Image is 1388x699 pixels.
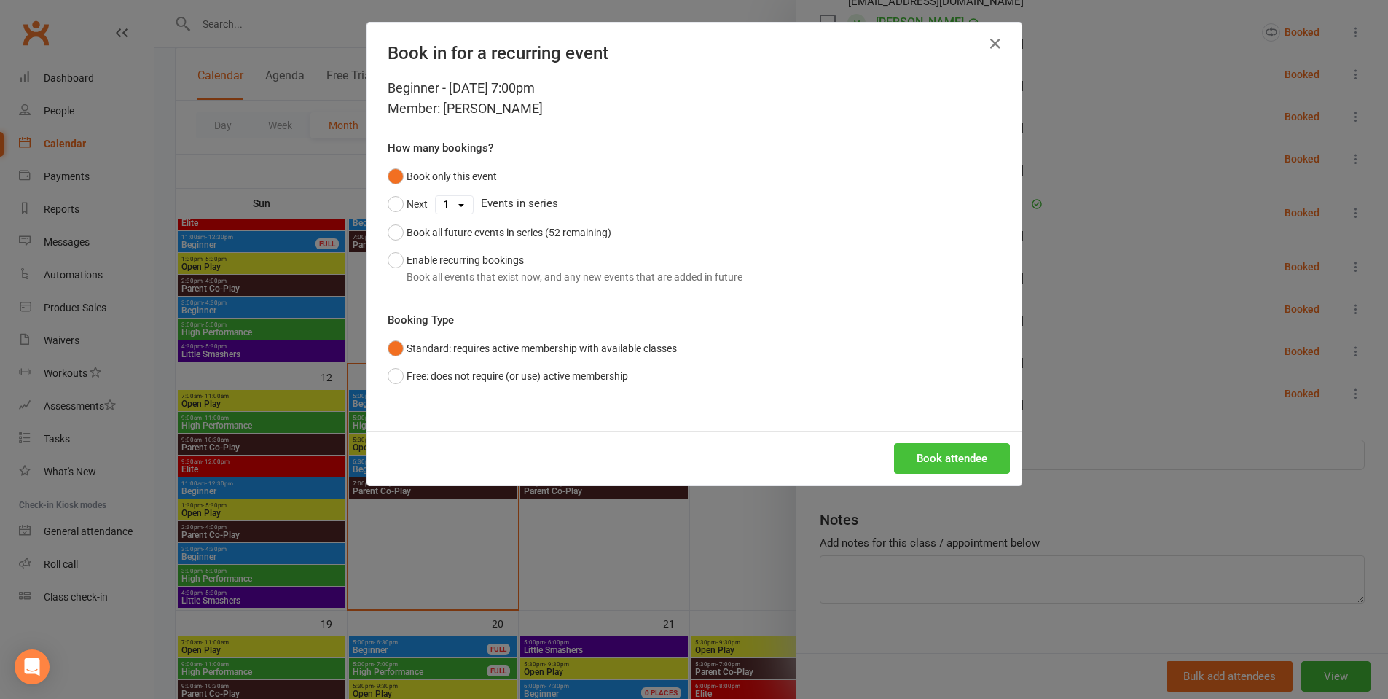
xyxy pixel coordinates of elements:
div: Book all future events in series (52 remaining) [407,224,611,241]
label: Booking Type [388,311,454,329]
div: Book all events that exist now, and any new events that are added in future [407,269,742,285]
div: Open Intercom Messenger [15,649,50,684]
label: How many bookings? [388,139,493,157]
button: Standard: requires active membership with available classes [388,335,677,362]
button: Enable recurring bookingsBook all events that exist now, and any new events that are added in future [388,246,742,291]
button: Book only this event [388,163,497,190]
div: Beginner - [DATE] 7:00pm Member: [PERSON_NAME] [388,78,1001,119]
button: Book attendee [894,443,1010,474]
button: Free: does not require (or use) active membership [388,362,628,390]
button: Book all future events in series (52 remaining) [388,219,611,246]
div: Events in series [388,190,1001,218]
button: Close [984,32,1007,55]
h4: Book in for a recurring event [388,43,1001,63]
button: Next [388,190,428,218]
